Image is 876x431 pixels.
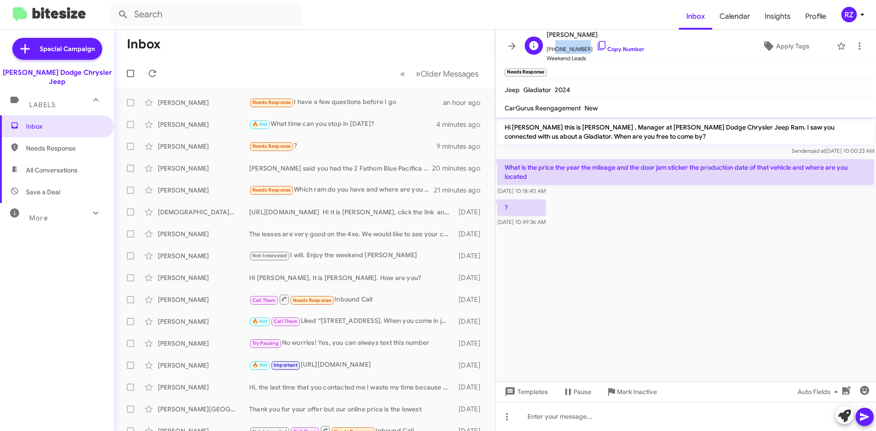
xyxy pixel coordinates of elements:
[790,384,849,400] button: Auto Fields
[454,383,488,392] div: [DATE]
[798,384,841,400] span: Auto Fields
[454,361,488,370] div: [DATE]
[26,166,78,175] span: All Conversations
[436,120,488,129] div: 4 minutes ago
[26,187,60,197] span: Save a Deal
[454,251,488,260] div: [DATE]
[158,142,249,151] div: [PERSON_NAME]
[547,40,644,54] span: [PHONE_NUMBER]
[110,4,302,26] input: Search
[274,362,297,368] span: Important
[158,405,249,414] div: [PERSON_NAME][GEOGRAPHIC_DATA]
[809,147,825,154] span: said at
[158,229,249,239] div: [PERSON_NAME]
[505,68,547,77] small: Needs Response
[158,251,249,260] div: [PERSON_NAME]
[395,64,411,83] button: Previous
[274,318,297,324] span: Call Them
[400,68,405,79] span: «
[841,7,857,22] div: RZ
[454,229,488,239] div: [DATE]
[497,187,546,194] span: [DATE] 10:18:40 AM
[252,297,276,303] span: Call Them
[454,273,488,282] div: [DATE]
[158,98,249,107] div: [PERSON_NAME]
[454,317,488,326] div: [DATE]
[249,185,434,195] div: Which ram do you have and where are you located?
[547,29,644,40] span: [PERSON_NAME]
[574,384,591,400] span: Pause
[433,164,488,173] div: 20 minutes ago
[158,295,249,304] div: [PERSON_NAME]
[158,361,249,370] div: [PERSON_NAME]
[249,250,454,261] div: I will. Enjoy the weekend [PERSON_NAME]
[252,99,291,105] span: Needs Response
[252,253,287,259] span: Not-Interested
[437,142,488,151] div: 9 minutes ago
[249,405,454,414] div: Thank you for your offer but our online price is the lowest
[249,229,454,239] div: The leases are very good on the 4xe. We would like to see your car to be precise. Your current le...
[739,38,832,54] button: Apply Tags
[26,144,104,153] span: Needs Response
[443,98,488,107] div: an hour ago
[29,101,56,109] span: Labels
[158,120,249,129] div: [PERSON_NAME]
[249,360,454,370] div: [URL][DOMAIN_NAME]
[584,104,598,112] span: New
[249,97,443,108] div: I have a few questions before I go
[523,86,551,94] span: Gladiator
[158,339,249,348] div: [PERSON_NAME]
[555,86,570,94] span: 2024
[505,104,581,112] span: CarGurus Reengagement
[249,338,454,348] div: No worries! Yes, you can always text this number
[249,164,433,173] div: [PERSON_NAME] said you had the 2 Fathom Blue Pacifica in stock. I'm looking at a time my wife and...
[497,159,874,185] p: What is the price the year the mileage and the door jam sticker the production date of that vehic...
[249,316,454,327] div: Liked “[STREET_ADDRESS]. When you come in just ask for [PERSON_NAME]. He is the sales professiona...
[249,294,454,305] div: Inbound Call
[249,119,436,130] div: What time can you stop in [DATE]?
[416,68,421,79] span: »
[252,187,291,193] span: Needs Response
[158,383,249,392] div: [PERSON_NAME]
[158,164,249,173] div: [PERSON_NAME]
[249,383,454,392] div: Hi, the last time that you contacted me I waste my time because there was nothing to do with my l...
[834,7,866,22] button: RZ
[596,46,644,52] a: Copy Number
[252,318,268,324] span: 🔥 Hot
[495,384,555,400] button: Templates
[127,37,161,52] h1: Inbox
[293,297,332,303] span: Needs Response
[617,384,657,400] span: Mark Inactive
[26,122,104,131] span: Inbox
[252,362,268,368] span: 🔥 Hot
[158,186,249,195] div: [PERSON_NAME]
[249,208,454,217] div: [URL][DOMAIN_NAME] Hi It is [PERSON_NAME], click the link and then let me know if you like this o...
[395,64,484,83] nav: Page navigation example
[454,405,488,414] div: [DATE]
[547,54,644,63] span: Weekend Leads
[421,69,479,79] span: Older Messages
[252,340,279,346] span: Try Pausing
[434,186,488,195] div: 21 minutes ago
[252,143,291,149] span: Needs Response
[679,3,712,30] a: Inbox
[158,273,249,282] div: [PERSON_NAME]
[29,214,48,222] span: More
[40,44,95,53] span: Special Campaign
[555,384,599,400] button: Pause
[497,218,546,225] span: [DATE] 10:49:36 AM
[757,3,798,30] a: Insights
[798,3,834,30] a: Profile
[497,199,546,216] p: ?
[410,64,484,83] button: Next
[454,339,488,348] div: [DATE]
[252,121,268,127] span: 🔥 Hot
[505,86,520,94] span: Jeep
[792,147,874,154] span: Sender [DATE] 10:00:23 AM
[497,119,874,145] p: Hi [PERSON_NAME] this is [PERSON_NAME] , Manager at [PERSON_NAME] Dodge Chrysler Jeep Ram. I saw ...
[454,295,488,304] div: [DATE]
[12,38,102,60] a: Special Campaign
